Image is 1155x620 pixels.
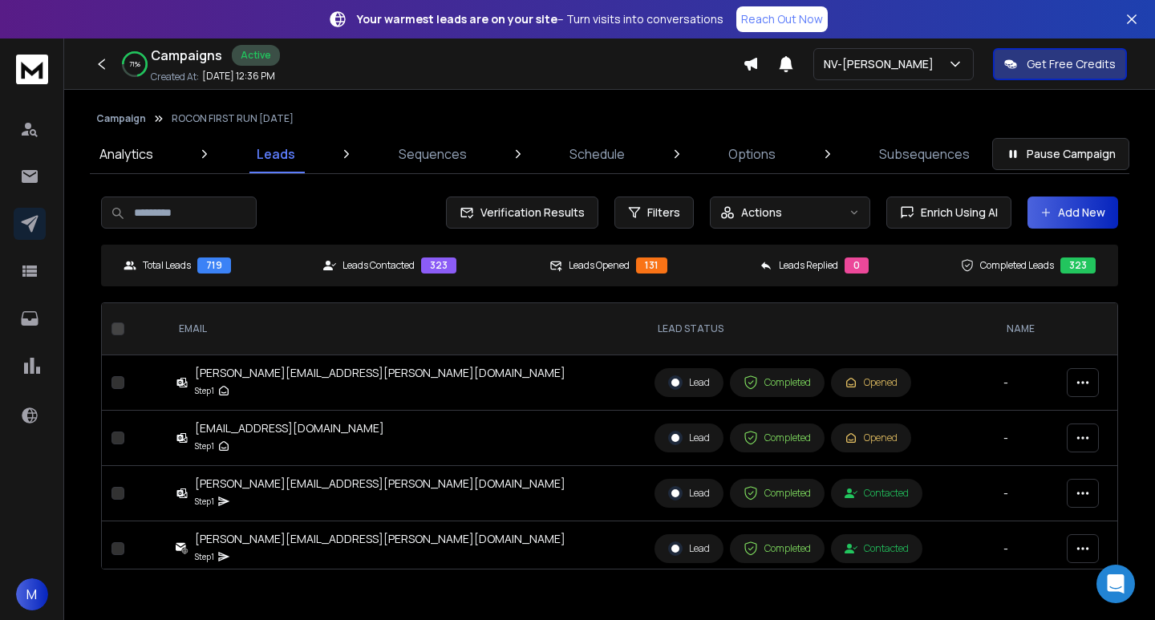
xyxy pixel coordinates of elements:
[96,112,146,125] button: Campaign
[90,135,163,173] a: Analytics
[914,205,998,221] span: Enrich Using AI
[232,45,280,66] div: Active
[994,466,1056,521] td: -
[845,432,898,444] div: Opened
[569,144,625,164] p: Schedule
[195,383,214,399] p: Step 1
[645,303,995,355] th: LEAD STATUS
[668,431,710,445] div: Lead
[744,541,811,556] div: Completed
[614,197,694,229] button: Filters
[736,6,828,32] a: Reach Out Now
[16,578,48,610] button: M
[247,135,305,173] a: Leads
[1060,257,1096,274] div: 323
[195,493,214,509] p: Step 1
[886,197,1011,229] button: Enrich Using AI
[744,431,811,445] div: Completed
[994,411,1056,466] td: -
[744,486,811,500] div: Completed
[16,55,48,84] img: logo
[172,112,294,125] p: ROCON FIRST RUN [DATE]
[560,135,634,173] a: Schedule
[151,46,222,65] h1: Campaigns
[668,541,710,556] div: Lead
[357,11,723,27] p: – Turn visits into conversations
[994,303,1056,355] th: NAME
[143,259,191,272] p: Total Leads
[994,355,1056,411] td: -
[357,11,557,26] strong: Your warmest leads are on your site
[728,144,776,164] p: Options
[719,135,785,173] a: Options
[845,487,909,500] div: Contacted
[879,144,970,164] p: Subsequences
[257,144,295,164] p: Leads
[647,205,680,221] span: Filters
[668,486,710,500] div: Lead
[202,70,275,83] p: [DATE] 12:36 PM
[869,135,979,173] a: Subsequences
[569,259,630,272] p: Leads Opened
[845,542,909,555] div: Contacted
[129,59,140,69] p: 71 %
[99,144,153,164] p: Analytics
[993,48,1127,80] button: Get Free Credits
[668,375,710,390] div: Lead
[741,205,782,221] p: Actions
[342,259,415,272] p: Leads Contacted
[744,375,811,390] div: Completed
[980,259,1054,272] p: Completed Leads
[741,11,823,27] p: Reach Out Now
[845,257,869,274] div: 0
[399,144,467,164] p: Sequences
[994,521,1056,577] td: -
[446,197,598,229] button: Verification Results
[195,365,565,381] div: [PERSON_NAME][EMAIL_ADDRESS][PERSON_NAME][DOMAIN_NAME]
[421,257,456,274] div: 323
[845,376,898,389] div: Opened
[824,56,940,72] p: NV-[PERSON_NAME]
[166,303,644,355] th: EMAIL
[195,438,214,454] p: Step 1
[195,476,565,492] div: [PERSON_NAME][EMAIL_ADDRESS][PERSON_NAME][DOMAIN_NAME]
[195,531,565,547] div: [PERSON_NAME][EMAIL_ADDRESS][PERSON_NAME][DOMAIN_NAME]
[1027,56,1116,72] p: Get Free Credits
[1096,565,1135,603] div: Open Intercom Messenger
[636,257,667,274] div: 131
[195,420,384,436] div: [EMAIL_ADDRESS][DOMAIN_NAME]
[1027,197,1118,229] button: Add New
[779,259,838,272] p: Leads Replied
[474,205,585,221] span: Verification Results
[197,257,231,274] div: 719
[151,71,199,83] p: Created At:
[992,138,1129,170] button: Pause Campaign
[195,549,214,565] p: Step 1
[389,135,476,173] a: Sequences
